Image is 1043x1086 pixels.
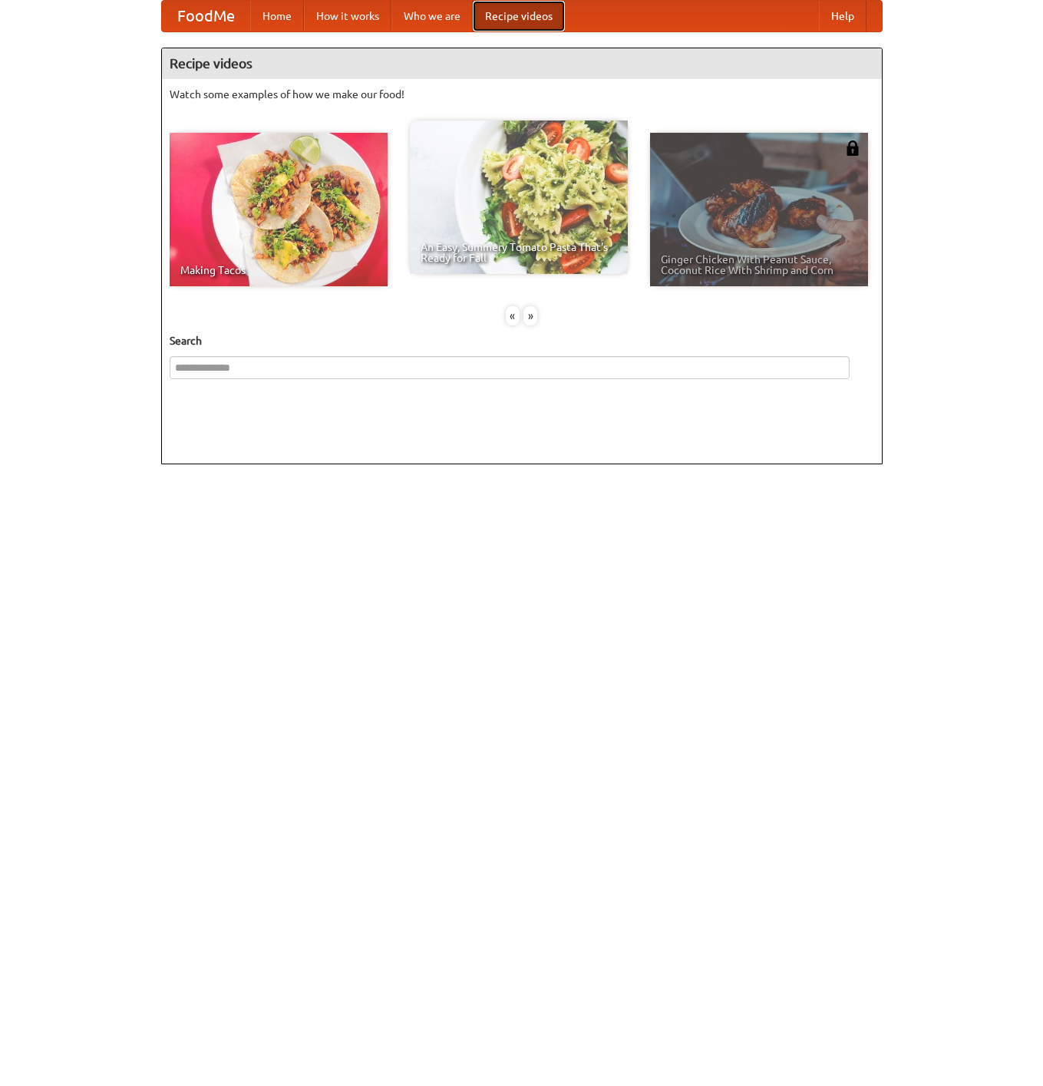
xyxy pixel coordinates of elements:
h5: Search [170,333,874,348]
img: 483408.png [845,140,860,156]
a: An Easy, Summery Tomato Pasta That's Ready for Fall [410,120,628,274]
a: Help [819,1,866,31]
a: Recipe videos [473,1,565,31]
a: Making Tacos [170,133,388,286]
p: Watch some examples of how we make our food! [170,87,874,102]
a: How it works [304,1,391,31]
span: An Easy, Summery Tomato Pasta That's Ready for Fall [421,242,617,263]
span: Making Tacos [180,265,377,276]
a: Who we are [391,1,473,31]
a: FoodMe [162,1,250,31]
a: Home [250,1,304,31]
div: « [506,306,520,325]
h4: Recipe videos [162,48,882,79]
div: » [523,306,537,325]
